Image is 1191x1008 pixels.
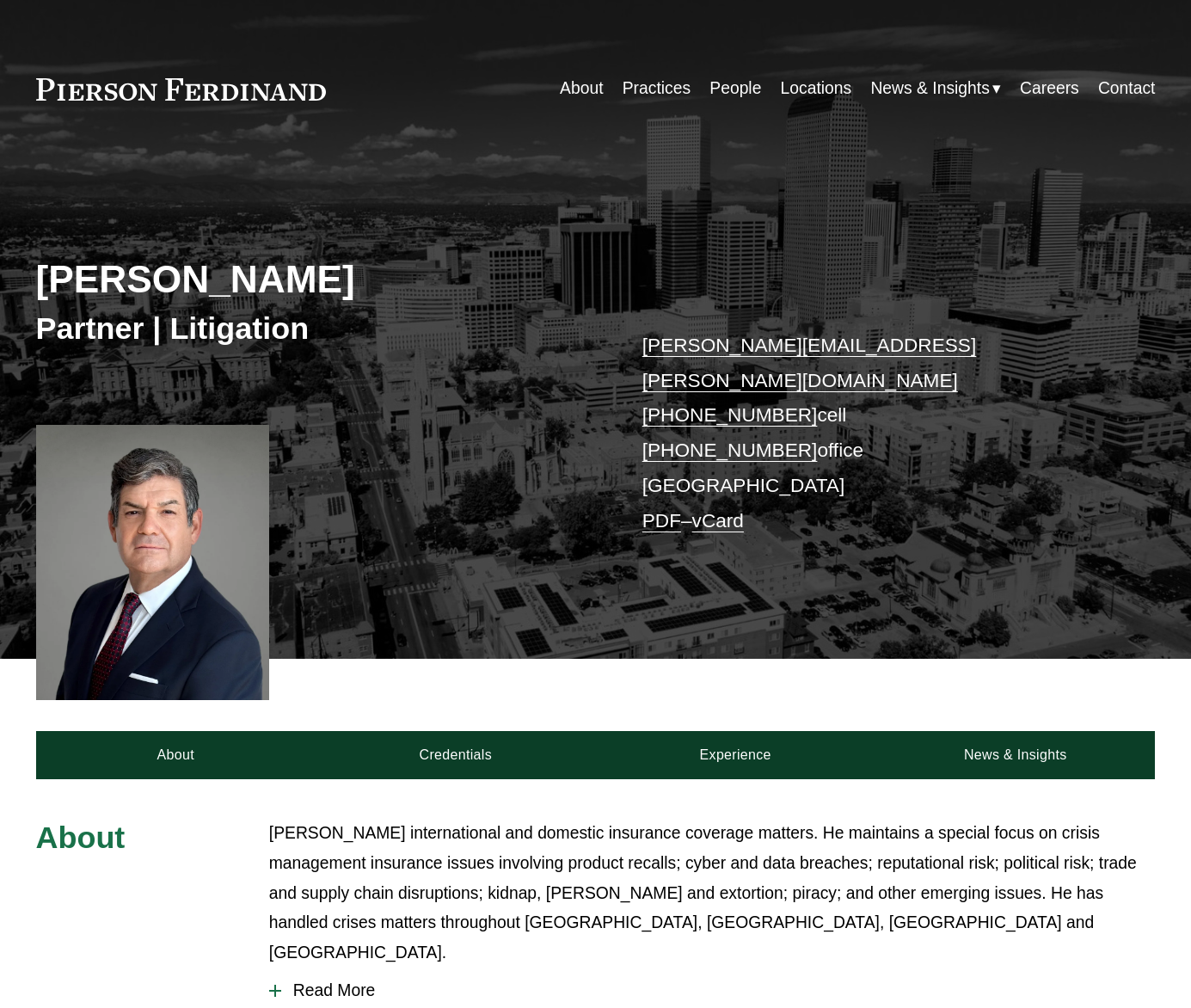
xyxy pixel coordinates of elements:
p: [PERSON_NAME] international and domestic insurance coverage matters. He maintains a special focus... [269,819,1156,968]
a: Practices [623,72,691,106]
a: Credentials [316,731,595,779]
a: News & Insights [875,731,1155,779]
a: folder dropdown [870,72,1000,106]
a: Contact [1098,72,1156,106]
a: Experience [595,731,875,779]
a: vCard [692,510,744,532]
a: Locations [781,72,852,106]
a: [PHONE_NUMBER] [642,439,818,461]
h2: [PERSON_NAME] [36,256,596,303]
span: About [36,820,126,855]
a: About [36,731,316,779]
a: [PHONE_NUMBER] [642,404,818,426]
a: PDF [642,510,681,532]
span: Read More [281,981,1156,1000]
span: News & Insights [870,74,989,104]
a: Careers [1020,72,1079,106]
a: People [709,72,761,106]
h3: Partner | Litigation [36,310,596,347]
a: [PERSON_NAME][EMAIL_ADDRESS][PERSON_NAME][DOMAIN_NAME] [642,335,977,391]
a: About [560,72,603,106]
p: cell office [GEOGRAPHIC_DATA] – [642,329,1108,539]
